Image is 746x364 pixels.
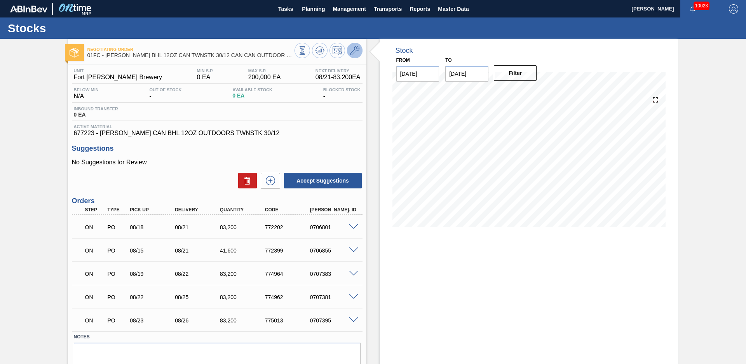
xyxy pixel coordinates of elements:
[72,87,101,100] div: N/A
[128,317,178,324] div: 08/23/2025
[74,112,118,118] span: 0 EA
[248,74,281,81] span: 200,000 EA
[218,224,268,230] div: 83,200
[105,271,129,277] div: Purchase order
[308,317,359,324] div: 0707395
[85,247,105,254] p: ON
[8,24,146,33] h1: Stocks
[218,294,268,300] div: 83,200
[263,224,314,230] div: 772202
[72,145,363,153] h3: Suggestions
[150,87,182,92] span: Out Of Stock
[396,47,413,55] div: Stock
[173,317,223,324] div: 08/26/2025
[263,247,314,254] div: 772399
[74,68,162,73] span: Unit
[128,224,178,230] div: 08/18/2025
[329,43,345,58] button: Schedule Inventory
[218,207,268,212] div: Quantity
[694,2,709,10] span: 10023
[280,172,363,189] div: Accept Suggestions
[308,224,359,230] div: 0706801
[173,271,223,277] div: 08/22/2025
[128,271,178,277] div: 08/19/2025
[438,4,469,14] span: Master Data
[729,4,738,14] img: Logout
[302,4,325,14] span: Planning
[74,87,99,92] span: Below Min
[197,68,214,73] span: MIN S.P.
[87,47,295,52] span: Negotiating Order
[173,224,223,230] div: 08/21/2025
[85,317,105,324] p: ON
[105,224,129,230] div: Purchase order
[323,87,361,92] span: Blocked Stock
[263,294,314,300] div: 774962
[374,4,402,14] span: Transports
[308,247,359,254] div: 0706855
[74,124,361,129] span: Active Material
[410,4,430,14] span: Reports
[321,87,363,100] div: -
[72,159,363,166] p: No Suggestions for Review
[494,65,537,81] button: Filter
[218,317,268,324] div: 83,200
[128,207,178,212] div: Pick up
[263,317,314,324] div: 775013
[277,4,294,14] span: Tasks
[234,173,257,188] div: Delete Suggestions
[333,4,366,14] span: Management
[173,207,223,212] div: Delivery
[74,130,361,137] span: 677223 - [PERSON_NAME] CAN BHL 12OZ OUTDOORS TWNSTK 30/12
[74,74,162,81] span: Fort [PERSON_NAME] Brewery
[218,271,268,277] div: 83,200
[284,173,362,188] button: Accept Suggestions
[308,294,359,300] div: 0707381
[85,294,105,300] p: ON
[173,294,223,300] div: 08/25/2025
[396,57,410,63] label: From
[308,271,359,277] div: 0707383
[83,207,106,212] div: Step
[218,247,268,254] div: 41,600
[232,93,272,99] span: 0 EA
[347,43,363,58] button: Go to Master Data / General
[85,271,105,277] p: ON
[680,3,705,14] button: Notifications
[83,219,106,236] div: Negotiating Order
[105,207,129,212] div: Type
[263,207,314,212] div: Code
[74,331,361,343] label: Notes
[257,173,280,188] div: New suggestion
[148,87,184,100] div: -
[105,317,129,324] div: Purchase order
[232,87,272,92] span: Available Stock
[83,265,106,282] div: Negotiating Order
[128,294,178,300] div: 08/22/2025
[312,43,328,58] button: Update Chart
[83,242,106,259] div: Negotiating Order
[105,294,129,300] div: Purchase order
[173,247,223,254] div: 08/21/2025
[248,68,281,73] span: MAX S.P.
[72,197,363,205] h3: Orders
[197,74,214,81] span: 0 EA
[85,224,105,230] p: ON
[83,312,106,329] div: Negotiating Order
[105,247,129,254] div: Purchase order
[10,5,47,12] img: TNhmsLtSVTkK8tSr43FrP2fwEKptu5GPRR3wAAAABJRU5ErkJggg==
[315,74,361,81] span: 08/21 - 83,200 EA
[263,271,314,277] div: 774964
[70,48,79,57] img: Ícone
[445,57,451,63] label: to
[396,66,439,82] input: mm/dd/yyyy
[308,207,359,212] div: [PERSON_NAME]. ID
[445,66,488,82] input: mm/dd/yyyy
[74,106,118,111] span: Inbound Transfer
[87,52,295,58] span: 01FC - CARR BHL 12OZ CAN TWNSTK 30/12 CAN CAN OUTDOOR PROMO
[295,43,310,58] button: Stocks Overview
[315,68,361,73] span: Next Delivery
[128,247,178,254] div: 08/15/2025
[83,289,106,306] div: Negotiating Order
